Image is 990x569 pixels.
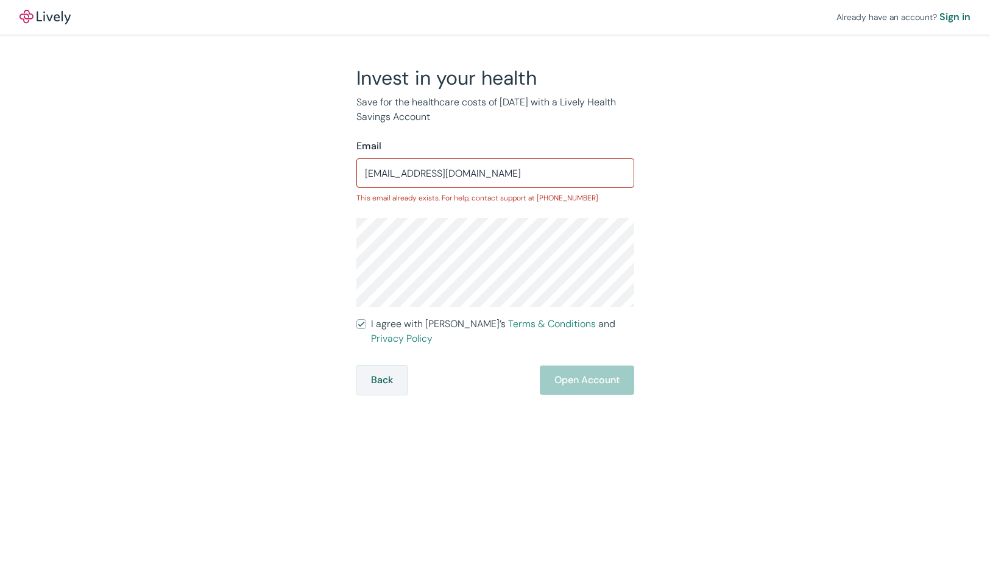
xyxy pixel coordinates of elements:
div: Already have an account? [836,10,971,24]
span: I agree with [PERSON_NAME]’s and [371,317,634,346]
a: Terms & Conditions [508,317,596,330]
a: LivelyLively [19,10,71,24]
p: This email already exists. For help, contact support at [PHONE_NUMBER] [356,193,634,203]
p: Save for the healthcare costs of [DATE] with a Lively Health Savings Account [356,95,634,124]
label: Email [356,139,381,154]
a: Sign in [939,10,971,24]
img: Lively [19,10,71,24]
a: Privacy Policy [371,332,433,345]
button: Back [356,366,408,395]
h2: Invest in your health [356,66,634,90]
